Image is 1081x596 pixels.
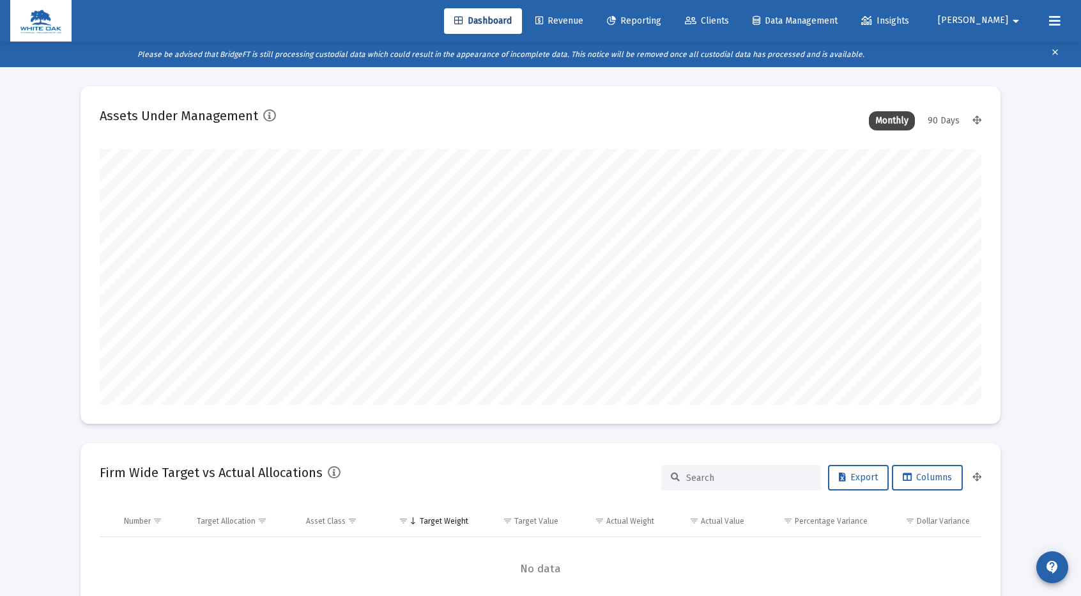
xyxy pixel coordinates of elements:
span: Show filter options for column 'Asset Class' [348,516,357,526]
img: Dashboard [20,8,62,34]
td: Column Dollar Variance [877,506,981,537]
span: Data Management [753,15,838,26]
span: No data [100,562,981,576]
a: Dashboard [444,8,522,34]
a: Data Management [742,8,848,34]
button: Export [828,465,889,490]
h2: Assets Under Management [100,106,258,126]
a: Revenue [525,8,594,34]
span: Columns [903,472,952,483]
span: Show filter options for column 'Target Allocation' [257,516,267,526]
button: [PERSON_NAME] [923,8,1039,33]
span: Show filter options for column 'Target Value' [503,516,512,526]
div: Percentage Variance [795,516,868,526]
h2: Firm Wide Target vs Actual Allocations [100,462,323,483]
span: Clients [685,15,729,26]
span: Insights [861,15,909,26]
td: Column Actual Value [663,506,753,537]
div: Dollar Variance [917,516,970,526]
a: Reporting [597,8,671,34]
div: Target Value [514,516,558,526]
td: Column Actual Weight [567,506,663,537]
span: Show filter options for column 'Percentage Variance' [783,516,793,526]
div: Actual Weight [606,516,654,526]
span: Show filter options for column 'Actual Value' [689,516,699,526]
div: Actual Value [701,516,744,526]
span: Dashboard [454,15,512,26]
div: Monthly [869,111,915,130]
td: Column Target Weight [381,506,477,537]
mat-icon: arrow_drop_down [1008,8,1023,34]
div: Target Allocation [197,516,256,526]
i: Please be advised that BridgeFT is still processing custodial data which could result in the appe... [137,50,864,59]
div: Number [124,516,151,526]
span: Show filter options for column 'Target Weight' [399,516,408,526]
button: Columns [892,465,963,490]
input: Search [686,473,811,483]
div: Target Weight [420,516,468,526]
td: Column Percentage Variance [753,506,876,537]
td: Column Asset Class [297,506,382,537]
span: Show filter options for column 'Number' [153,516,162,526]
span: [PERSON_NAME] [938,15,1008,26]
div: Asset Class [306,516,346,526]
a: Insights [851,8,919,34]
div: 90 Days [921,111,966,130]
span: Show filter options for column 'Dollar Variance' [905,516,915,526]
span: Revenue [535,15,583,26]
td: Column Target Allocation [188,506,297,537]
span: Show filter options for column 'Actual Weight' [595,516,604,526]
td: Column Target Value [477,506,567,537]
td: Column Number [115,506,188,537]
mat-icon: contact_support [1045,560,1060,575]
mat-icon: clear [1050,45,1060,64]
span: Reporting [607,15,661,26]
span: Export [839,472,878,483]
a: Clients [675,8,739,34]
